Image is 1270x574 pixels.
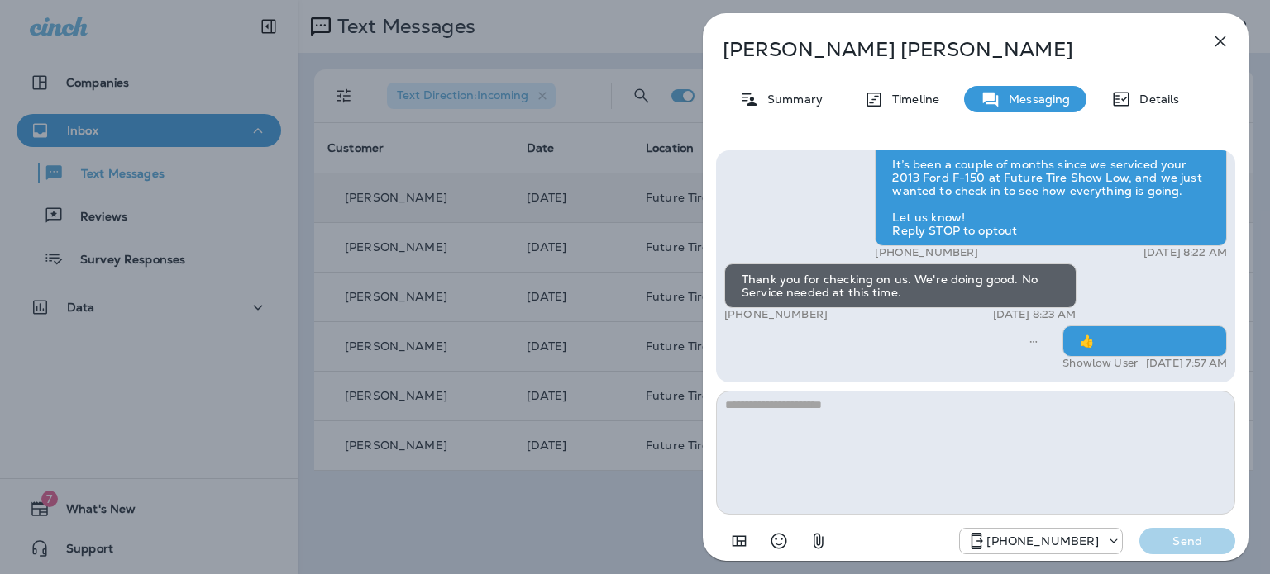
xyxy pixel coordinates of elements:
p: [DATE] 7:57 AM [1146,357,1227,370]
p: [PHONE_NUMBER] [724,308,828,321]
div: Hi [PERSON_NAME], It’s been a couple of months since we serviced your 2013 Ford F-150 at Future T... [875,122,1227,246]
p: Timeline [884,93,939,106]
p: [DATE] 8:23 AM [993,308,1077,321]
div: 👍 [1062,325,1227,357]
button: Add in a premade template [723,524,756,557]
p: Showlow User [1062,357,1138,370]
span: Sent [1029,333,1038,348]
div: Thank you for checking on us. We're doing good. No Service needed at this time. [724,263,1077,308]
p: [PERSON_NAME] [PERSON_NAME] [723,38,1174,61]
p: Details [1131,93,1179,106]
p: Messaging [1000,93,1070,106]
p: [PHONE_NUMBER] [875,246,978,259]
button: Select an emoji [762,524,795,557]
p: [PHONE_NUMBER] [986,534,1099,548]
p: Summary [759,93,823,106]
div: +1 (928) 232-1970 [960,531,1122,551]
p: [DATE] 8:22 AM [1143,246,1227,259]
